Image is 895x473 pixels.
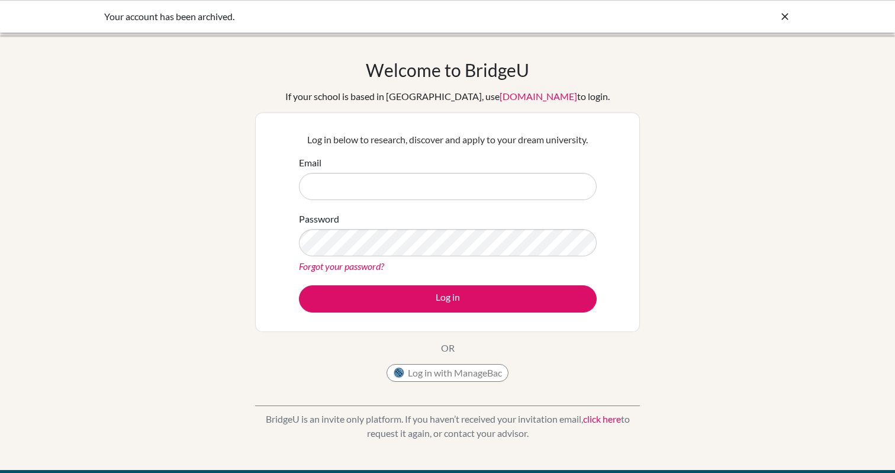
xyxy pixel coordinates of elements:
[285,89,610,104] div: If your school is based in [GEOGRAPHIC_DATA], use to login.
[299,260,384,272] a: Forgot your password?
[299,285,597,313] button: Log in
[366,59,529,81] h1: Welcome to BridgeU
[299,133,597,147] p: Log in below to research, discover and apply to your dream university.
[500,91,577,102] a: [DOMAIN_NAME]
[441,341,455,355] p: OR
[255,412,640,440] p: BridgeU is an invite only platform. If you haven’t received your invitation email, to request it ...
[387,364,508,382] button: Log in with ManageBac
[583,413,621,424] a: click here
[299,156,321,170] label: Email
[299,212,339,226] label: Password
[104,9,613,24] div: Your account has been archived.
